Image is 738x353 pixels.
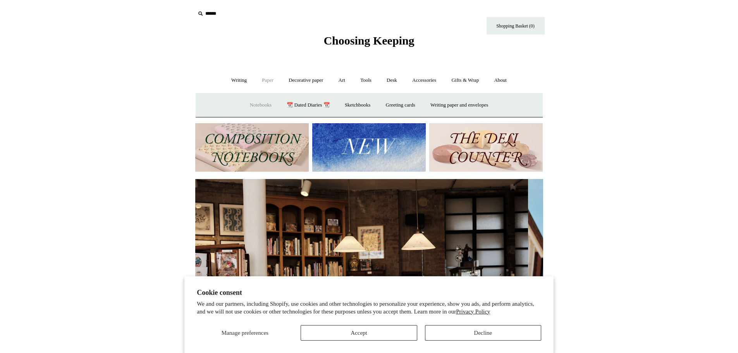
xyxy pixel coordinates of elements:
[312,123,426,172] img: New.jpg__PID:f73bdf93-380a-4a35-bcfe-7823039498e1
[332,70,352,91] a: Art
[487,70,514,91] a: About
[195,123,309,172] img: 202302 Composition ledgers.jpg__PID:69722ee6-fa44-49dd-a067-31375e5d54ec
[405,70,443,91] a: Accessories
[338,95,377,115] a: Sketchbooks
[197,300,541,315] p: We and our partners, including Shopify, use cookies and other technologies to personalize your ex...
[323,34,414,47] span: Choosing Keeping
[255,70,280,91] a: Paper
[323,40,414,46] a: Choosing Keeping
[197,325,293,341] button: Manage preferences
[282,70,330,91] a: Decorative paper
[224,70,254,91] a: Writing
[243,95,279,115] a: Notebooks
[425,325,541,341] button: Decline
[423,95,495,115] a: Writing paper and envelopes
[380,70,404,91] a: Desk
[222,330,268,336] span: Manage preferences
[444,70,486,91] a: Gifts & Wrap
[197,289,541,297] h2: Cookie consent
[301,325,417,341] button: Accept
[429,123,543,172] img: The Deli Counter
[379,95,422,115] a: Greeting cards
[353,70,378,91] a: Tools
[487,17,545,34] a: Shopping Basket (0)
[456,308,490,315] a: Privacy Policy
[280,95,336,115] a: 📆 Dated Diaries 📆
